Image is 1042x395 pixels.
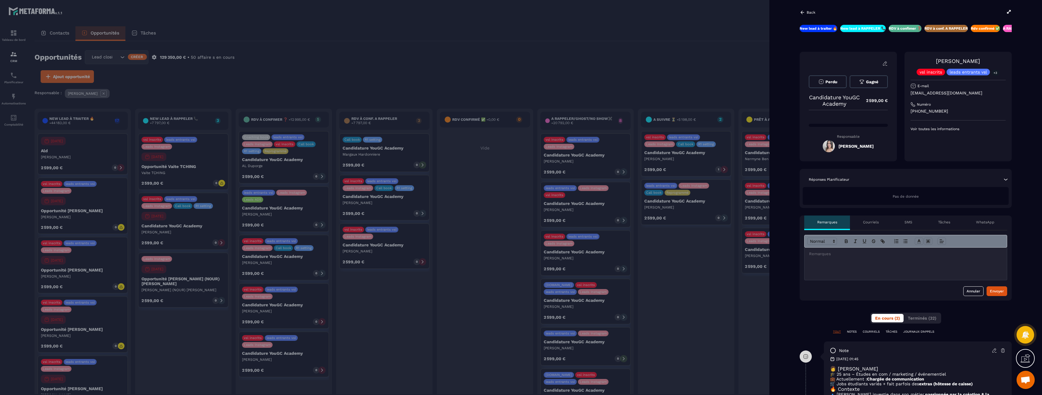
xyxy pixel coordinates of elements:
p: 🛒 Jobs étudiants variés + fait parfois des [830,381,1006,386]
p: TÂCHES [886,330,897,334]
strong: Chargée de communication [867,377,924,381]
p: vsl inscrits [920,70,942,74]
strong: extras (hôtesse de caisse) [919,381,973,386]
h3: 👩 [PERSON_NAME] [830,366,1006,372]
button: En cours (2) [871,314,904,322]
p: Responsable [809,134,888,139]
span: Pas de donnée [893,194,919,199]
p: [DATE] 01:45 [836,357,858,361]
p: NOTES [847,330,857,334]
p: Courriels [863,220,879,225]
p: TOUT [833,330,841,334]
p: [PHONE_NUMBER] [911,108,1006,114]
span: En cours (2) [875,316,900,321]
p: Candidature YouGC Academy [809,94,860,107]
h5: [PERSON_NAME] [838,144,874,149]
button: Terminés (32) [904,314,940,322]
button: Perdu [809,75,847,88]
button: Annuler [963,286,984,296]
button: Envoyer [987,286,1007,296]
div: Envoyer [990,288,1004,294]
p: note [839,348,849,354]
p: COURRIELS [863,330,880,334]
a: Ouvrir le chat [1017,371,1035,389]
h3: 🔥 Contexte [830,386,1006,392]
p: E-mail [918,84,929,88]
p: 🎓 25 ans – Études en com / marketing / événementiel [830,372,1006,377]
p: +3 [991,70,999,76]
p: Tâches [938,220,950,225]
p: 💼 Actuellement : [830,377,1006,381]
span: Gagné [866,80,878,84]
p: WhatsApp [976,220,994,225]
p: [EMAIL_ADDRESS][DOMAIN_NAME] [911,90,1006,96]
p: Réponses Planificateur [809,177,849,182]
p: JOURNAUX D'APPELS [903,330,934,334]
span: Terminés (32) [908,316,936,321]
p: Numéro [917,102,931,107]
p: Voir toutes les informations [911,127,1006,131]
button: Gagné [850,75,888,88]
p: leads entrants vsl [950,70,987,74]
p: Remarques [817,220,837,225]
p: SMS [904,220,912,225]
a: [PERSON_NAME] [936,58,980,64]
span: Perdu [825,80,837,84]
p: 2 599,00 € [860,95,888,107]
